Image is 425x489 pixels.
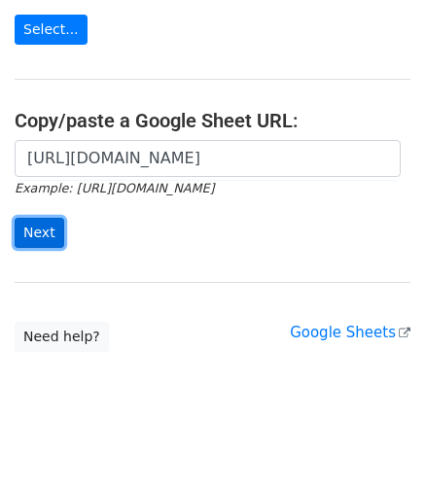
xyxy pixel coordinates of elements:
input: Paste your Google Sheet URL here [15,140,401,177]
iframe: Chat Widget [328,396,425,489]
small: Example: [URL][DOMAIN_NAME] [15,181,214,195]
h4: Copy/paste a Google Sheet URL: [15,109,410,132]
a: Need help? [15,322,109,352]
div: 聊天小组件 [328,396,425,489]
a: Google Sheets [290,324,410,341]
input: Next [15,218,64,248]
a: Select... [15,15,88,45]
